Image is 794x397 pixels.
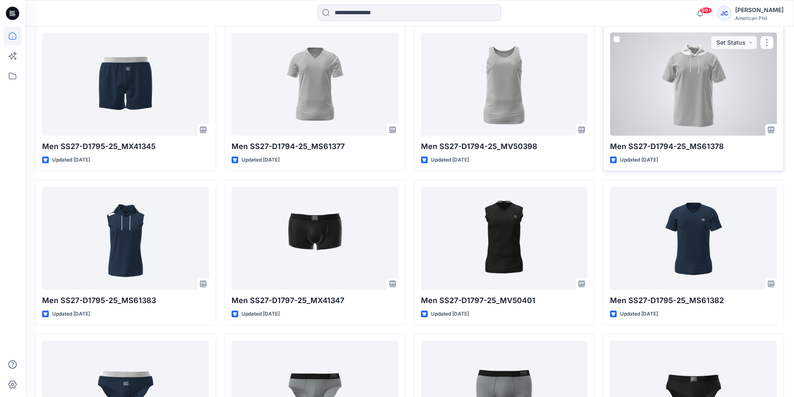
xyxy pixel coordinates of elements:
p: Men SS27-D1795-25_MS61383 [42,295,209,306]
p: Men SS27-D1794-25_MS61377 [232,141,398,152]
div: [PERSON_NAME] [735,5,784,15]
p: Updated [DATE] [52,156,90,164]
a: Men SS27-D1795-25_MX41345 [42,33,209,135]
p: Updated [DATE] [52,310,90,319]
a: Men SS27-D1797-25_MX41347 [232,187,398,289]
p: Updated [DATE] [620,156,658,164]
a: Men SS27-D1795-25_MS61383 [42,187,209,289]
p: Men SS27-D1794-25_MV50398 [421,141,588,152]
div: JC [717,6,732,21]
p: Men SS27-D1797-25_MX41347 [232,295,398,306]
p: Updated [DATE] [242,310,280,319]
p: Updated [DATE] [620,310,658,319]
a: Men SS27-D1794-25_MS61378 [610,33,777,135]
p: Men SS27-D1795-25_MS61382 [610,295,777,306]
a: Men SS27-D1794-25_MV50398 [421,33,588,135]
p: Men SS27-D1797-25_MV50401 [421,295,588,306]
p: Updated [DATE] [431,156,469,164]
div: American Phil [735,15,784,21]
span: 99+ [700,7,712,14]
p: Updated [DATE] [242,156,280,164]
a: Men SS27-D1797-25_MV50401 [421,187,588,289]
a: Men SS27-D1795-25_MS61382 [610,187,777,289]
p: Men SS27-D1795-25_MX41345 [42,141,209,152]
p: Men SS27-D1794-25_MS61378 [610,141,777,152]
a: Men SS27-D1794-25_MS61377 [232,33,398,135]
p: Updated [DATE] [431,310,469,319]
